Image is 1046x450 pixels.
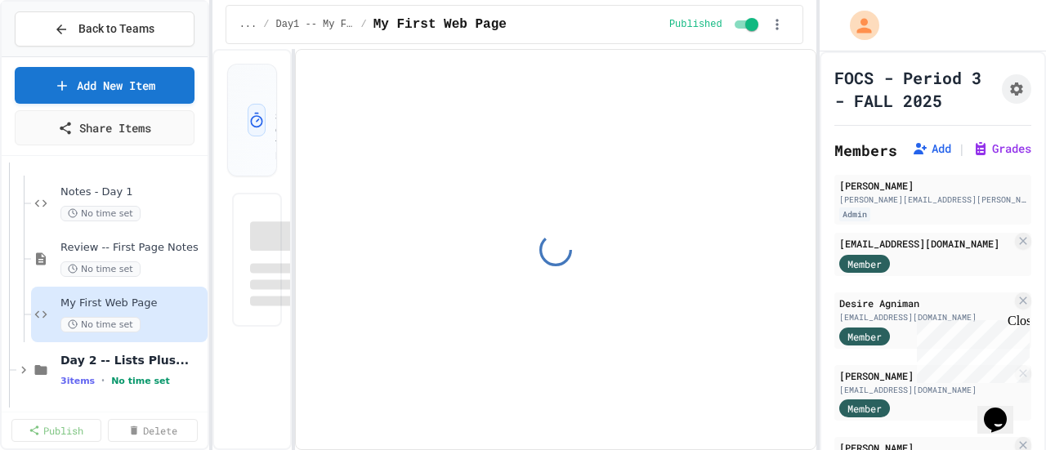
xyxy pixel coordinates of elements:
[275,78,335,110] h3: Lesson Duration
[912,140,951,157] button: Add
[60,261,141,277] span: No time set
[275,18,354,31] span: Day1 -- My First Page
[834,139,897,162] h2: Members
[60,317,141,332] span: No time set
[847,401,882,416] span: Member
[839,384,1012,396] div: [EMAIL_ADDRESS][DOMAIN_NAME]
[910,314,1030,383] iframe: chat widget
[239,18,257,31] span: ...
[972,140,1031,157] button: Grades
[839,368,1012,383] div: [PERSON_NAME]
[1002,74,1031,104] button: Assignment Settings
[60,376,95,386] span: 3 items
[101,374,105,387] span: •
[7,7,113,104] div: Chat with us now!Close
[373,15,507,34] span: My First Web Page
[60,353,204,368] span: Day 2 -- Lists Plus...
[263,18,269,31] span: /
[15,110,194,145] a: Share Items
[111,376,170,386] span: No time set
[839,207,870,221] div: Admin
[847,256,882,271] span: Member
[839,236,1012,251] div: [EMAIL_ADDRESS][DOMAIN_NAME]
[15,67,194,104] a: Add New Item
[958,139,966,158] span: |
[977,385,1030,434] iframe: chat widget
[15,11,194,47] button: Back to Teams
[60,296,204,310] span: My First Web Page
[669,18,722,31] span: Published
[833,7,883,44] div: My Account
[11,419,101,442] a: Publish
[839,296,1012,310] div: Desire Agniman
[847,329,882,344] span: Member
[60,206,141,221] span: No time set
[275,110,335,163] p: Set estimated time for this lesson
[834,66,995,112] h1: FOCS - Period 3 - FALL 2025
[78,20,154,38] span: Back to Teams
[60,185,204,199] span: Notes - Day 1
[839,178,1026,193] div: [PERSON_NAME]
[839,311,1012,323] div: [EMAIL_ADDRESS][DOMAIN_NAME]
[669,15,762,34] div: Content is published and visible to students
[360,18,366,31] span: /
[839,194,1026,206] div: [PERSON_NAME][EMAIL_ADDRESS][PERSON_NAME][DOMAIN_NAME]
[108,419,198,442] a: Delete
[60,241,204,255] span: Review -- First Page Notes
